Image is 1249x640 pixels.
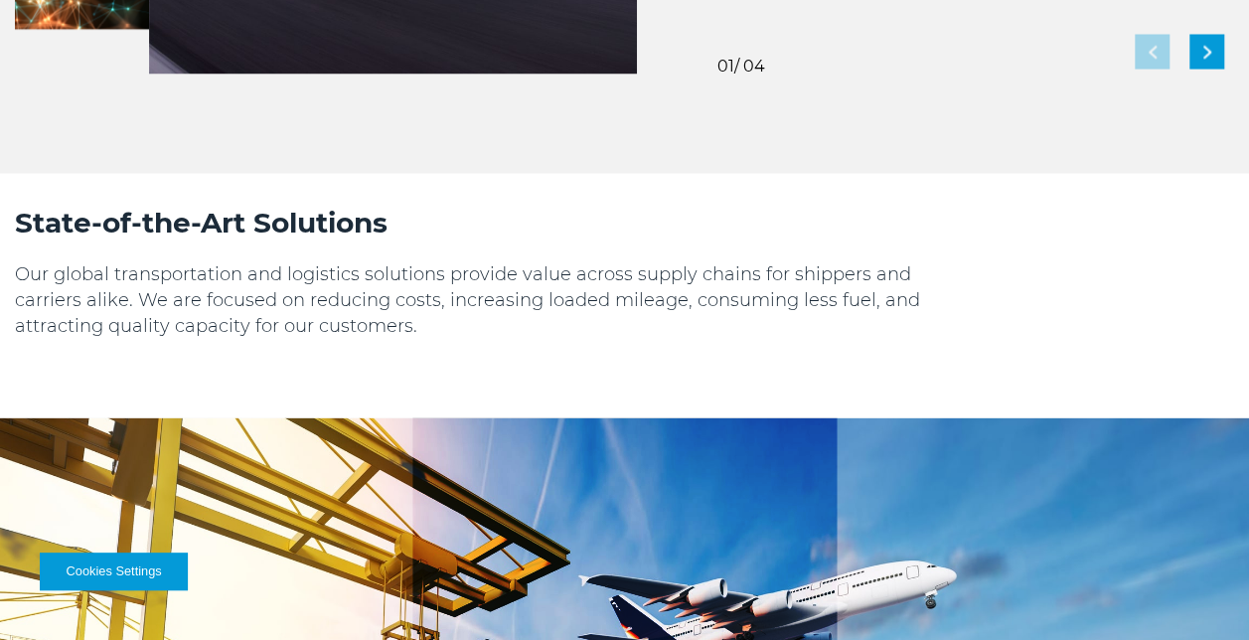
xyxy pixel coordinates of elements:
div: / 04 [716,58,764,74]
div: Next slide [1189,34,1224,69]
span: 01 [716,56,733,75]
h2: State-of-the-Art Solutions [15,203,924,240]
button: Cookies Settings [40,553,188,590]
p: Our global transportation and logistics solutions provide value across supply chains for shippers... [15,260,924,338]
img: next slide [1203,45,1211,58]
iframe: Chat Widget [1150,545,1249,640]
